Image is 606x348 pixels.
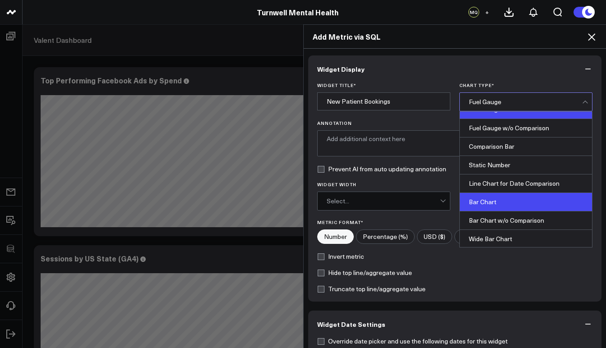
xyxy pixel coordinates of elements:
[459,82,592,88] label: Chart Type *
[460,193,592,211] div: Bar Chart
[485,9,489,15] span: +
[460,119,592,137] div: Fuel Gauge w/o Comparison
[317,229,354,244] label: Number
[468,7,479,18] div: MQ
[317,338,508,345] label: Override date picker and use the following dates for this widget
[460,211,592,230] div: Bar Chart w/o Comparison
[317,82,450,88] label: Widget Title *
[317,253,364,260] label: Invert metric
[317,285,426,293] label: Truncate top line/aggregate value
[356,229,415,244] label: Percentage (%)
[481,7,492,18] button: +
[460,137,592,156] div: Comparison Bar
[317,65,365,73] span: Widget Display
[317,182,450,187] label: Widget Width
[454,229,482,244] label: Time
[317,165,446,173] label: Prevent AI from auto updating annotation
[313,32,597,41] h2: Add Metric via SQL
[317,120,593,126] label: Annotation
[257,7,338,17] a: Turnwell Mental Health
[469,98,582,105] div: Fuel Gauge
[460,230,592,248] div: Wide Bar Chart
[317,269,412,276] label: Hide top line/aggregate value
[317,92,450,110] input: Enter your widget title
[327,197,440,205] div: Select...
[417,229,452,244] label: USD ($)
[460,174,592,193] div: Line Chart for Date Comparison
[317,220,593,225] label: Metric Format*
[317,321,385,328] span: Widget Date Settings
[308,55,602,82] button: Widget Display
[308,311,602,338] button: Widget Date Settings
[460,156,592,174] div: Static Number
